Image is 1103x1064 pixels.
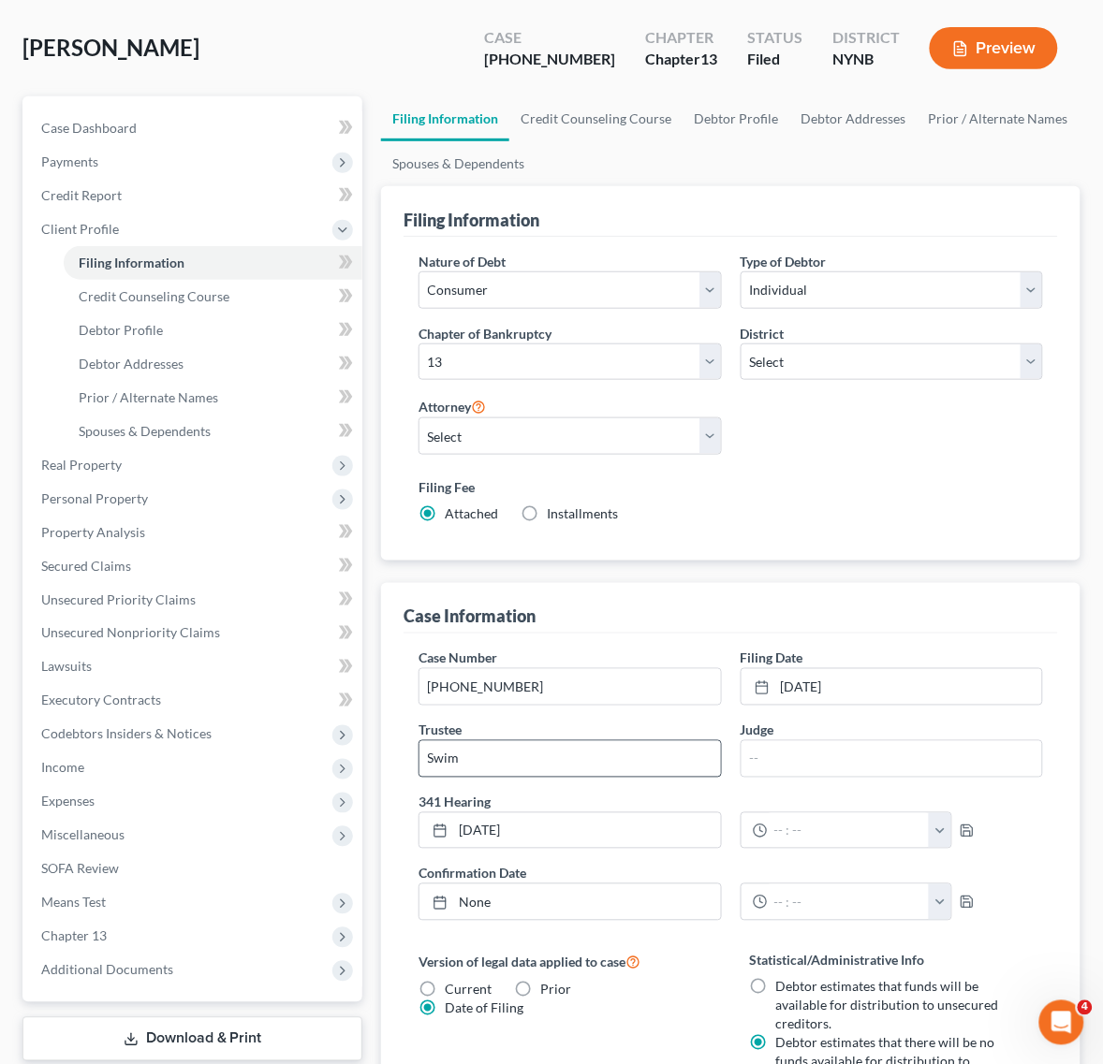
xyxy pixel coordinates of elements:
[832,27,900,49] div: District
[409,793,1052,812] label: 341 Hearing
[41,928,107,944] span: Chapter 13
[41,861,119,877] span: SOFA Review
[484,27,615,49] div: Case
[419,649,497,668] label: Case Number
[26,853,362,886] a: SOFA Review
[419,395,486,417] label: Attorney
[41,221,119,237] span: Client Profile
[419,951,712,973] label: Version of legal data applied to case
[419,252,506,271] label: Nature of Debt
[26,111,362,145] a: Case Dashboard
[26,516,362,549] a: Property Analysis
[742,669,1042,705] a: [DATE]
[41,659,92,675] span: Lawsuits
[41,962,173,978] span: Additional Documents
[41,794,95,809] span: Expenses
[64,381,362,415] a: Prior / Alternate Names
[41,625,220,641] span: Unsecured Nonpriority Claims
[747,27,802,49] div: Status
[79,255,184,270] span: Filing Information
[41,827,125,843] span: Miscellaneous
[381,96,509,141] a: Filing Information
[419,669,720,705] input: Enter case number...
[540,982,571,998] span: Prior
[419,324,551,343] label: Chapter of Bankruptcy
[79,322,163,338] span: Debtor Profile
[747,49,802,70] div: Filed
[445,982,492,998] span: Current
[79,423,211,439] span: Spouses & Dependents
[26,650,362,684] a: Lawsuits
[742,741,1042,777] input: --
[26,179,362,212] a: Credit Report
[79,389,218,405] span: Prior / Alternate Names
[64,347,362,381] a: Debtor Addresses
[41,490,148,506] span: Personal Property
[741,721,774,740] label: Judge
[768,884,930,920] input: -- : --
[741,649,803,668] label: Filing Date
[409,864,1052,883] label: Confirmation Date
[64,246,362,280] a: Filing Information
[41,153,98,169] span: Payments
[79,288,229,304] span: Credit Counseling Course
[26,684,362,718] a: Executory Contracts
[22,1017,362,1061] a: Download & Print
[41,457,122,473] span: Real Property
[41,591,196,607] span: Unsecured Priority Claims
[768,813,930,849] input: -- : --
[1039,1000,1084,1045] iframe: Intercom live chat
[381,141,536,186] a: Spouses & Dependents
[41,120,137,136] span: Case Dashboard
[64,415,362,448] a: Spouses & Dependents
[741,324,785,343] label: District
[64,313,362,347] a: Debtor Profile
[419,813,720,849] a: [DATE]
[419,477,1043,497] label: Filing Fee
[750,951,1043,970] label: Statistical/Administrative Info
[645,27,717,49] div: Chapter
[22,34,199,61] span: [PERSON_NAME]
[645,49,717,70] div: Chapter
[741,252,827,271] label: Type of Debtor
[41,760,84,776] span: Income
[789,96,917,141] a: Debtor Addresses
[445,505,498,521] span: Attached
[79,356,184,372] span: Debtor Addresses
[26,583,362,617] a: Unsecured Priority Claims
[41,895,106,911] span: Means Test
[41,726,212,742] span: Codebtors Insiders & Notices
[26,617,362,650] a: Unsecured Nonpriority Claims
[419,721,462,740] label: Trustee
[419,741,720,777] input: --
[930,27,1058,69] button: Preview
[484,49,615,70] div: [PHONE_NUMBER]
[509,96,683,141] a: Credit Counseling Course
[404,209,539,231] div: Filing Information
[776,979,999,1032] span: Debtor estimates that funds will be available for distribution to unsecured creditors.
[41,558,131,574] span: Secured Claims
[832,49,900,70] div: NYNB
[419,884,720,920] a: None
[41,187,122,203] span: Credit Report
[41,692,161,708] span: Executory Contracts
[64,280,362,313] a: Credit Counseling Course
[41,524,145,540] span: Property Analysis
[917,96,1079,141] a: Prior / Alternate Names
[547,505,618,521] span: Installments
[26,549,362,583] a: Secured Claims
[683,96,789,141] a: Debtor Profile
[700,50,717,67] span: 13
[1078,1000,1093,1015] span: 4
[404,605,536,628] div: Case Information
[445,1000,523,1016] span: Date of Filing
